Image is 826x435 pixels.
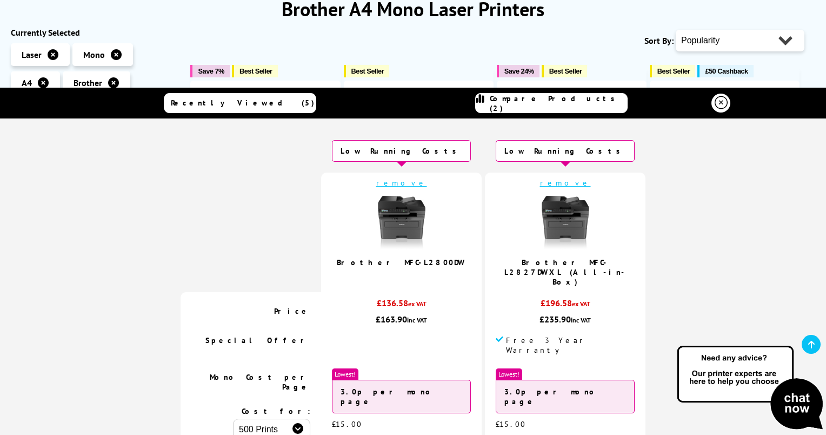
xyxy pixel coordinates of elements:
button: Save 24% [497,65,539,77]
div: Currently Selected [11,27,179,38]
div: £136.58 [332,298,471,314]
button: Best Seller [650,65,696,77]
button: £50 Cashback [697,65,753,77]
a: Compare Products (2) [475,93,628,113]
button: Best Seller [344,65,390,77]
a: remove [540,178,591,188]
div: £235.90 [496,314,635,325]
span: Best Seller [657,67,690,75]
span: Best Seller [351,67,384,75]
button: Best Seller [542,65,588,77]
span: Brother [74,77,102,88]
img: brother-MFC-L2800DW-front-small.jpg [375,196,429,250]
span: inc VAT [571,316,591,324]
strong: 3.0p per mono page [341,387,435,406]
span: Sort By: [644,35,674,46]
div: £196.58 [496,298,635,314]
span: Price [274,306,310,316]
span: ex VAT [408,300,427,308]
span: Best Seller [549,67,582,75]
a: remove [376,178,427,188]
span: Best Seller [239,67,272,75]
span: Cost for: [242,406,310,416]
span: £15.00 [496,419,526,429]
button: Best Seller [232,65,278,77]
span: inc VAT [407,316,427,324]
span: Special Offer [205,335,310,345]
span: Save 7% [198,67,224,75]
span: Save 24% [504,67,534,75]
a: Brother MFC-L2800DW [337,258,466,267]
button: Save 7% [190,65,229,77]
div: £163.90 [332,314,471,325]
span: Mono Cost per Page [210,372,310,392]
span: Recently Viewed (5) [171,98,315,108]
span: Lowest! [496,368,522,380]
span: £50 Cashback [705,67,748,75]
span: Lowest! [332,368,358,380]
span: £15.00 [332,419,362,429]
span: Mono [83,49,105,60]
div: Low Running Costs [496,140,635,162]
span: A4 [22,77,32,88]
a: Brother MFC-L2827DWXL (All-in-Box) [504,258,627,287]
strong: 3.0p per mono page [504,387,598,406]
span: Compare Products (2) [490,94,627,113]
span: Laser [22,49,42,60]
img: brother-MFC-L2827DWXL-front-small.jpg [538,196,592,250]
span: Free 3 Year Warranty [506,335,635,355]
a: Recently Viewed (5) [164,93,316,113]
div: Low Running Costs [332,140,471,162]
span: ex VAT [572,300,590,308]
img: Open Live Chat window [675,344,826,433]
